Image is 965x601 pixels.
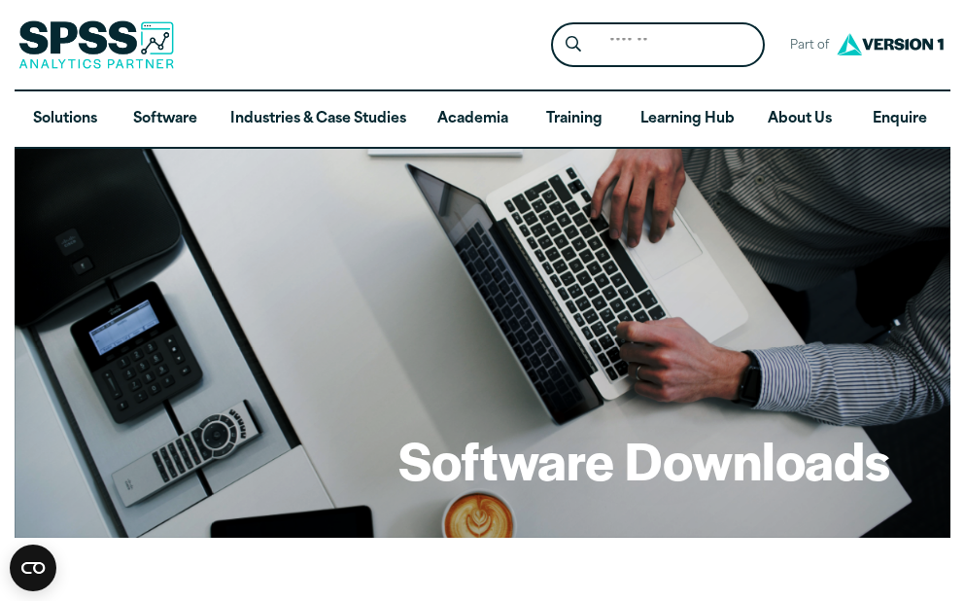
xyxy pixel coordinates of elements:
a: Training [524,91,624,148]
nav: Desktop version of site main menu [15,91,950,148]
svg: Search magnifying glass icon [566,36,581,53]
img: Version1 Logo [832,26,948,62]
a: Software [115,91,215,148]
button: Open CMP widget [10,545,56,591]
a: About Us [750,91,850,148]
form: Site Header Search Form [551,22,765,68]
a: Academia [422,91,524,148]
span: Part of [780,32,832,60]
img: SPSS Analytics Partner [18,20,174,69]
button: Search magnifying glass icon [556,27,592,63]
a: Solutions [15,91,115,148]
a: Learning Hub [625,91,750,148]
a: Industries & Case Studies [215,91,422,148]
h1: Software Downloads [398,425,890,494]
a: Enquire [850,91,950,148]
